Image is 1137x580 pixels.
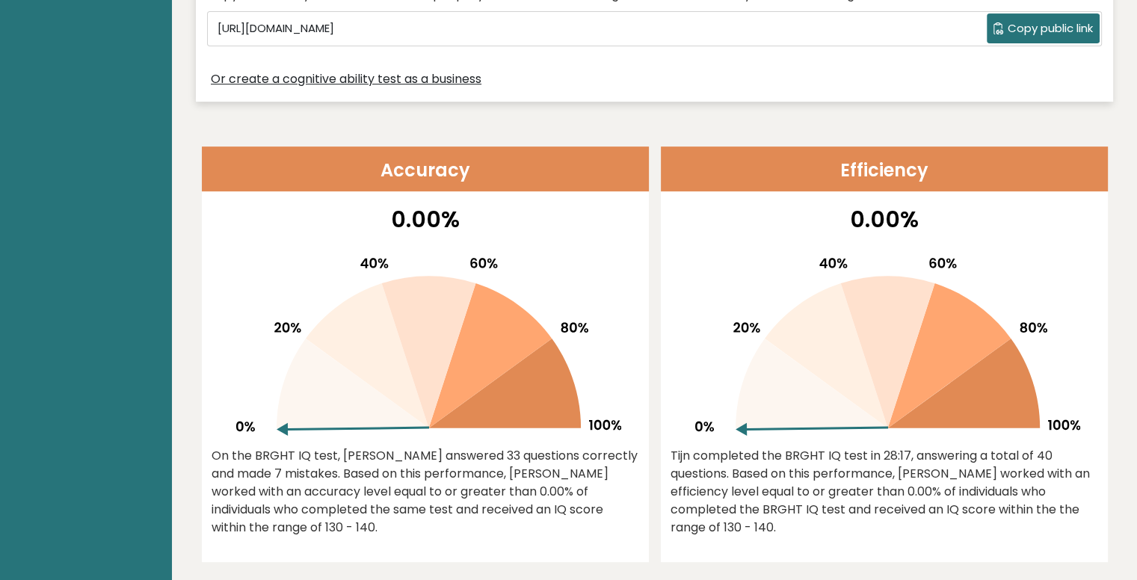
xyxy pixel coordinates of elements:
[671,203,1098,236] p: 0.00%
[987,13,1100,43] button: Copy public link
[211,70,481,88] a: Or create a cognitive ability test as a business
[202,146,649,191] header: Accuracy
[671,447,1098,537] div: Tijn completed the BRGHT IQ test in 28:17, answering a total of 40 questions. Based on this perfo...
[661,146,1108,191] header: Efficiency
[1008,20,1093,37] span: Copy public link
[212,203,639,236] p: 0.00%
[212,447,639,537] div: On the BRGHT IQ test, [PERSON_NAME] answered 33 questions correctly and made 7 mistakes. Based on...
